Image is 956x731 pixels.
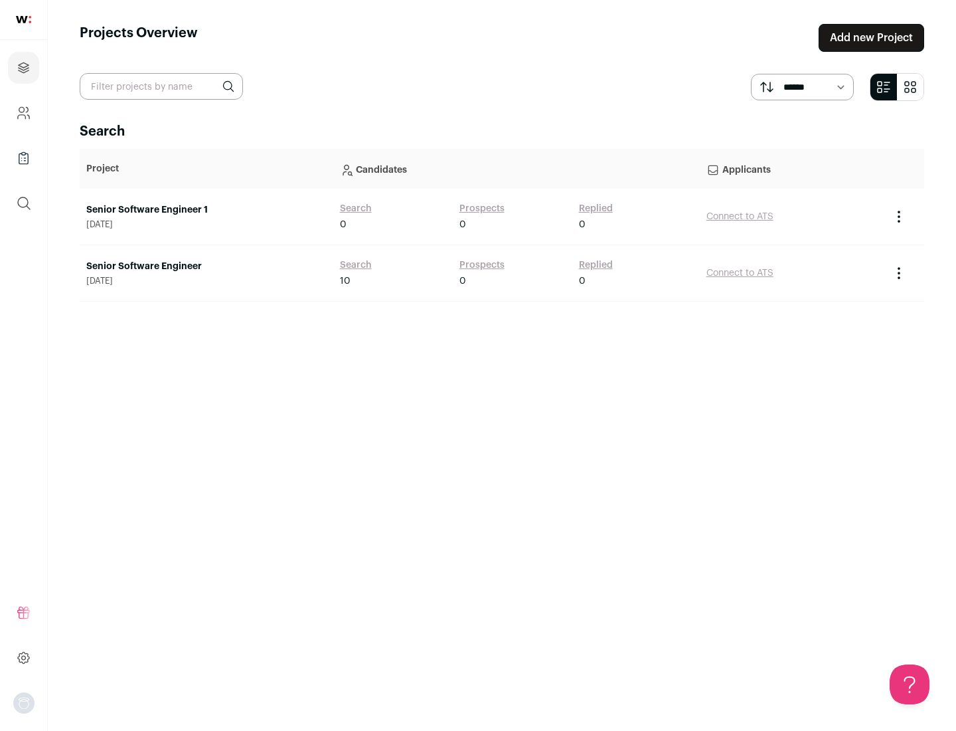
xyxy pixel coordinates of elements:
button: Open dropdown [13,692,35,714]
img: nopic.png [13,692,35,714]
p: Candidates [340,156,693,182]
span: 0 [579,218,586,231]
h2: Search [80,122,924,141]
a: Senior Software Engineer 1 [86,203,327,217]
a: Company Lists [8,142,39,174]
span: 0 [340,218,347,231]
button: Project Actions [891,209,907,225]
input: Filter projects by name [80,73,243,100]
span: 10 [340,274,351,288]
a: Connect to ATS [706,212,773,221]
a: Search [340,202,372,215]
span: 0 [459,218,466,231]
a: Replied [579,202,613,215]
a: Search [340,259,372,272]
a: Senior Software Engineer [86,260,327,273]
span: 0 [459,274,466,288]
a: Replied [579,259,613,272]
p: Project [86,162,327,175]
span: [DATE] [86,276,327,286]
a: Add new Project [819,24,924,52]
a: Connect to ATS [706,268,773,278]
p: Applicants [706,156,878,182]
iframe: Help Scout Beacon - Open [890,665,929,704]
button: Project Actions [891,265,907,281]
a: Prospects [459,259,505,272]
a: Projects [8,52,39,84]
a: Prospects [459,202,505,215]
span: 0 [579,274,586,288]
img: wellfound-shorthand-0d5821cbd27db2630d0214b213865d53afaa358527fdda9d0ea32b1df1b89c2c.svg [16,16,31,23]
h1: Projects Overview [80,24,198,52]
span: [DATE] [86,219,327,230]
a: Company and ATS Settings [8,97,39,129]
